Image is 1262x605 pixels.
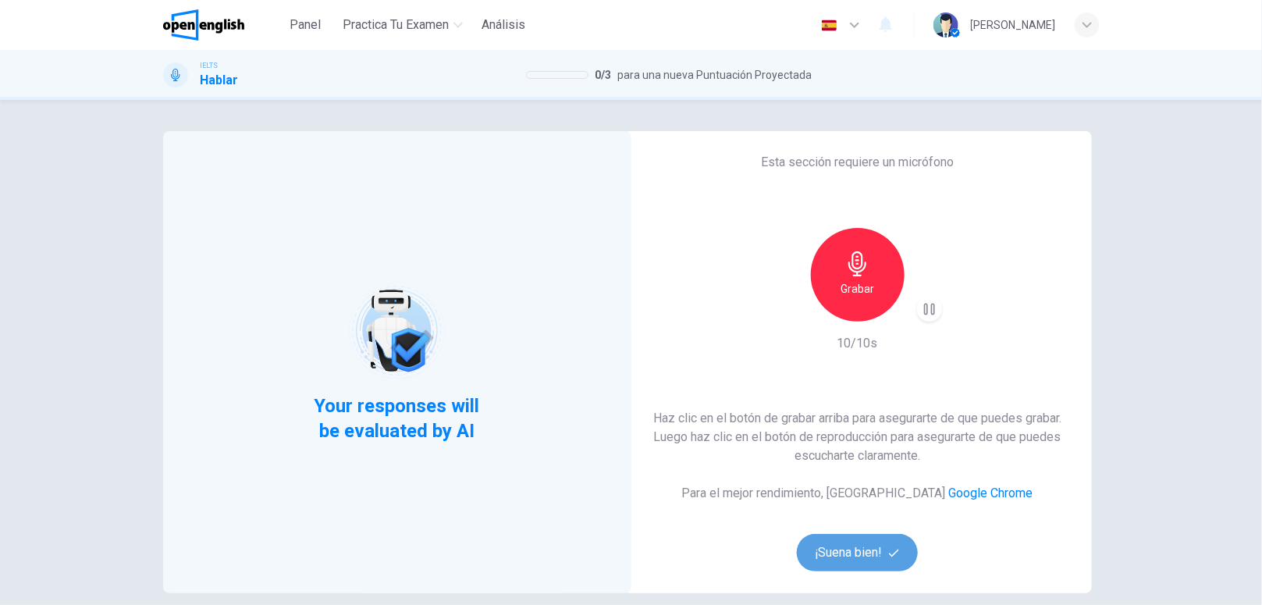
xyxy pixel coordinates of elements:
img: robot icon [347,281,446,380]
a: OpenEnglish logo [163,9,281,41]
a: Google Chrome [949,486,1033,500]
button: Análisis [475,11,531,39]
img: es [819,20,839,31]
span: IELTS [201,60,219,71]
h6: 10/10s [837,334,878,353]
h6: Grabar [841,279,874,298]
img: OpenEnglish logo [163,9,245,41]
img: Profile picture [933,12,958,37]
button: ¡Suena bien! [797,534,919,571]
h6: Esta sección requiere un micrófono [761,153,954,172]
h6: Haz clic en el botón de grabar arriba para asegurarte de que puedes grabar. Luego haz clic en el ... [649,409,1067,465]
span: 0 / 3 [595,66,611,84]
button: Practica tu examen [336,11,469,39]
span: Practica tu examen [343,16,449,34]
span: Your responses will be evaluated by AI [302,393,492,443]
span: Panel [290,16,321,34]
h6: Para el mejor rendimiento, [GEOGRAPHIC_DATA] [682,484,1033,503]
span: Análisis [482,16,525,34]
button: Panel [280,11,330,39]
h1: Hablar [201,71,239,90]
span: para una nueva Puntuación Proyectada [617,66,812,84]
button: Grabar [811,228,905,322]
div: [PERSON_NAME] [971,16,1056,34]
